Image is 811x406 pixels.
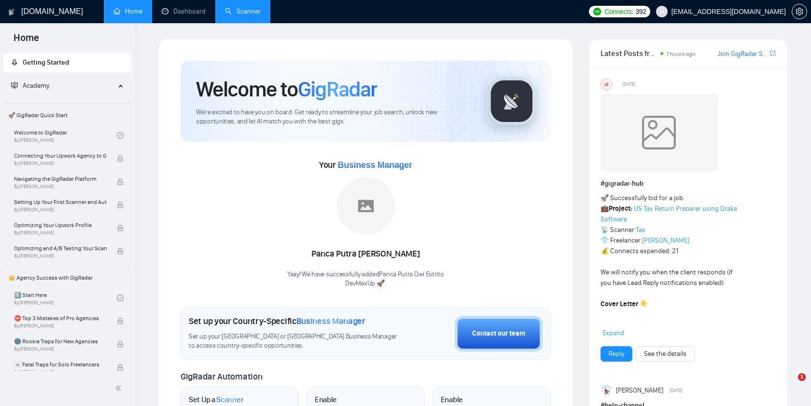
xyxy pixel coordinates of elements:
h1: Set Up a [189,395,243,405]
a: See the details [644,349,686,359]
div: US [601,79,612,90]
strong: Project: [609,204,632,213]
button: Contact our team [455,316,543,352]
a: homeHome [113,7,142,15]
span: [DATE] [622,80,635,89]
img: placeholder.png [337,177,395,235]
span: double-left [115,383,125,393]
a: searchScanner [225,7,261,15]
a: Reply [609,349,624,359]
span: GigRadar [298,76,377,102]
a: setting [792,8,807,15]
span: Expand [602,329,624,337]
img: gigradar-logo.png [488,77,536,125]
span: lock [117,341,124,348]
div: Panca Putra [PERSON_NAME] [287,246,444,262]
span: Optimizing and A/B Testing Your Scanner for Better Results [14,244,107,253]
span: user [658,8,665,15]
img: Anisuzzaman Khan [601,385,613,396]
span: Business Manager [337,160,412,170]
span: By [PERSON_NAME] [14,184,107,189]
span: [PERSON_NAME] [616,385,663,396]
img: logo [8,4,15,20]
span: 7 hours ago [666,51,696,57]
li: Getting Started [3,53,131,72]
span: By [PERSON_NAME] [14,161,107,166]
span: lock [117,178,124,185]
span: lock [117,155,124,162]
span: ☠️ Fatal Traps for Solo Freelancers [14,360,107,369]
span: Connecting Your Upwork Agency to GigRadar [14,151,107,161]
img: upwork-logo.png [593,8,601,15]
strong: Cover Letter 👇 [601,300,648,308]
span: By [PERSON_NAME] [14,253,107,259]
a: Welcome to GigRadarBy[PERSON_NAME] [14,125,117,146]
span: check-circle [117,132,124,139]
h1: # gigradar-hub [601,178,776,189]
span: 🌚 Rookie Traps for New Agencies [14,337,107,346]
span: Set up your [GEOGRAPHIC_DATA] or [GEOGRAPHIC_DATA] Business Manager to access country-specific op... [189,332,401,351]
div: Contact our team [472,328,525,339]
span: lock [117,225,124,231]
span: export [770,49,776,57]
span: Academy [11,81,49,90]
span: Business Manager [296,316,365,326]
span: rocket [11,59,18,66]
span: By [PERSON_NAME] [14,207,107,213]
span: By [PERSON_NAME] [14,230,107,236]
span: 1 [798,373,806,381]
span: By [PERSON_NAME] [14,323,107,329]
h1: Set up your Country-Specific [189,316,365,326]
span: Home [6,31,47,51]
span: By [PERSON_NAME] [14,369,107,375]
span: 392 [635,6,646,17]
a: US Tax Return Preparer using Drake Software [601,204,737,223]
span: lock [117,364,124,371]
span: We're excited to have you on board. Get ready to streamline your job search, unlock new opportuni... [196,108,472,126]
span: fund-projection-screen [11,82,18,89]
span: check-circle [117,295,124,301]
span: Connects: [604,6,633,17]
span: 🚀 GigRadar Quick Start [4,106,130,125]
span: Academy [23,81,49,90]
a: [PERSON_NAME] [642,236,689,244]
button: See the details [636,346,695,362]
iframe: Intercom live chat [778,373,801,396]
button: setting [792,4,807,19]
span: By [PERSON_NAME] [14,346,107,352]
span: Getting Started [23,58,69,67]
a: Tax [636,226,645,234]
span: Setting Up Your First Scanner and Auto-Bidder [14,197,107,207]
a: Join GigRadar Slack Community [717,49,768,59]
span: Navigating the GigRadar Platform [14,174,107,184]
h1: Welcome to [196,76,377,102]
span: 👑 Agency Success with GigRadar [4,268,130,287]
span: ⛔ Top 3 Mistakes of Pro Agencies [14,313,107,323]
div: Yaay! We have successfully added Panca Putra Dwi Estri to [287,270,444,288]
span: lock [117,318,124,325]
span: Optimizing Your Upwork Profile [14,220,107,230]
button: Reply [601,346,632,362]
a: export [770,49,776,58]
span: lock [117,202,124,208]
a: dashboardDashboard [162,7,206,15]
span: Your [319,160,412,170]
span: lock [117,248,124,255]
span: Latest Posts from the GigRadar Community [601,47,657,59]
span: Scanner [216,395,243,405]
p: DevMaxUp 🚀 . [287,279,444,288]
span: [DATE] [670,386,683,395]
span: GigRadar Automation [181,371,262,382]
a: 1️⃣ Start HereBy[PERSON_NAME] [14,287,117,309]
img: weqQh+iSagEgQAAAABJRU5ErkJggg== [601,94,717,171]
